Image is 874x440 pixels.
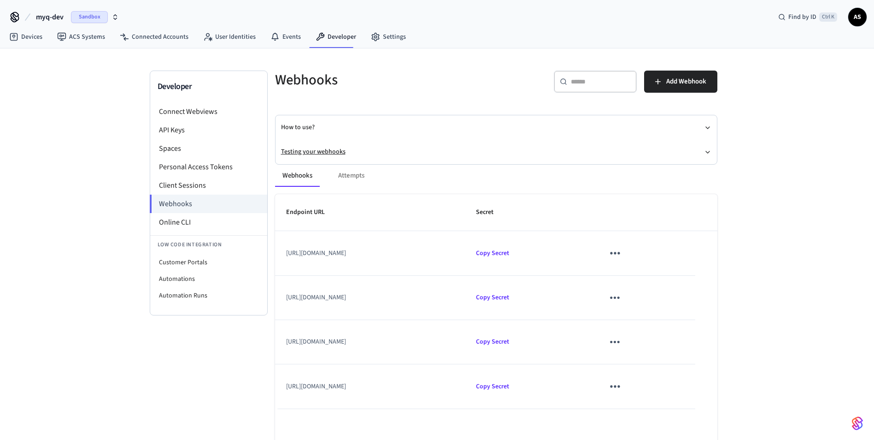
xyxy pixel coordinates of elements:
[849,9,866,25] span: AS
[275,165,717,187] div: ant example
[788,12,816,22] span: Find by ID
[819,12,837,22] span: Ctrl K
[196,29,263,45] a: User Identities
[150,254,267,271] li: Customer Portals
[666,76,706,88] span: Add Webhook
[150,235,267,254] li: Low Code Integration
[36,12,64,23] span: myq-dev
[281,140,711,164] button: Testing your webhooks
[112,29,196,45] a: Connected Accounts
[2,29,50,45] a: Devices
[275,194,717,409] table: sticky table
[150,195,267,213] li: Webhooks
[476,382,509,391] span: Copied!
[150,158,267,176] li: Personal Access Tokens
[150,213,267,232] li: Online CLI
[263,29,308,45] a: Events
[275,276,465,320] td: [URL][DOMAIN_NAME]
[476,293,509,302] span: Copied!
[364,29,413,45] a: Settings
[150,121,267,139] li: API Keys
[275,231,465,275] td: [URL][DOMAIN_NAME]
[158,80,260,93] h3: Developer
[275,320,465,364] td: [URL][DOMAIN_NAME]
[852,416,863,431] img: SeamLogoGradient.69752ec5.svg
[848,8,867,26] button: AS
[150,102,267,121] li: Connect Webviews
[476,249,509,258] span: Copied!
[308,29,364,45] a: Developer
[150,287,267,304] li: Automation Runs
[771,9,845,25] div: Find by IDCtrl K
[286,205,337,220] span: Endpoint URL
[150,176,267,195] li: Client Sessions
[50,29,112,45] a: ACS Systems
[644,71,717,93] button: Add Webhook
[275,71,491,89] h5: Webhooks
[275,165,320,187] button: Webhooks
[150,271,267,287] li: Automations
[71,11,108,23] span: Sandbox
[150,139,267,158] li: Spaces
[281,115,711,140] button: How to use?
[476,337,509,346] span: Copied!
[476,205,505,220] span: Secret
[275,364,465,409] td: [URL][DOMAIN_NAME]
